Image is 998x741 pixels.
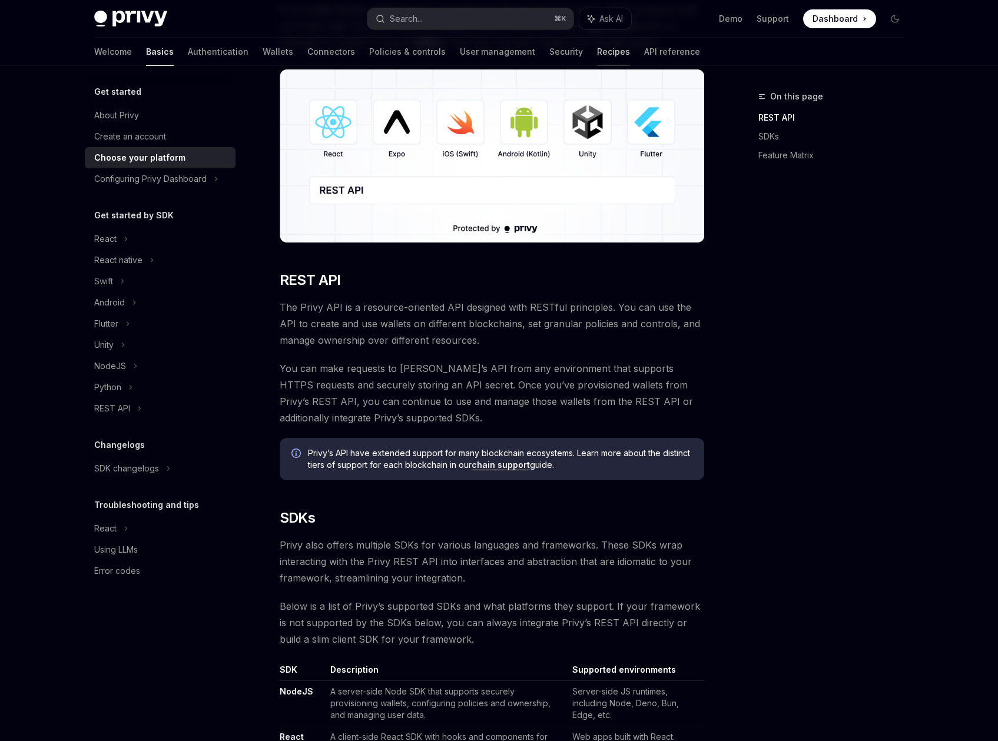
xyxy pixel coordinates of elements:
a: Create an account [85,126,236,147]
div: SDK changelogs [94,461,159,476]
div: Using LLMs [94,543,138,557]
a: About Privy [85,105,236,126]
button: Search...⌘K [367,8,573,29]
a: Using LLMs [85,539,236,560]
div: About Privy [94,108,139,122]
h5: Get started by SDK [94,208,174,222]
div: Flutter [94,317,118,331]
div: React native [94,253,142,267]
a: chain support [472,460,530,470]
a: REST API [758,108,914,127]
span: Dashboard [813,13,858,25]
span: The Privy API is a resource-oriented API designed with RESTful principles. You can use the API to... [280,299,704,348]
a: Error codes [85,560,236,581]
div: Search... [390,12,423,26]
a: API reference [644,38,700,66]
div: REST API [94,401,130,416]
a: Demo [719,13,742,25]
a: Dashboard [803,9,876,28]
img: dark logo [94,11,167,27]
th: SDK [280,664,326,681]
div: Error codes [94,564,140,578]
div: React [94,232,117,246]
div: Swift [94,274,113,288]
span: REST API [280,271,341,290]
td: Server-side JS runtimes, including Node, Deno, Bun, Edge, etc. [568,681,704,726]
a: Connectors [307,38,355,66]
a: Recipes [597,38,630,66]
div: Configuring Privy Dashboard [94,172,207,186]
a: Security [549,38,583,66]
th: Supported environments [568,664,704,681]
span: Privy also offers multiple SDKs for various languages and frameworks. These SDKs wrap interacting... [280,537,704,586]
a: Wallets [263,38,293,66]
div: React [94,521,117,536]
svg: Info [291,448,303,460]
h5: Get started [94,85,141,99]
a: Welcome [94,38,132,66]
a: Basics [146,38,174,66]
span: You can make requests to [PERSON_NAME]’s API from any environment that supports HTTPS requests an... [280,360,704,426]
img: images/Platform2.png [280,69,704,242]
div: Python [94,380,121,394]
a: NodeJS [280,686,313,697]
h5: Changelogs [94,438,145,452]
a: Support [757,13,789,25]
div: NodeJS [94,359,126,373]
span: ⌘ K [554,14,566,24]
div: Unity [94,338,114,352]
a: SDKs [758,127,914,146]
a: Policies & controls [369,38,446,66]
th: Description [326,664,567,681]
span: Below is a list of Privy’s supported SDKs and what platforms they support. If your framework is n... [280,598,704,647]
span: Privy’s API have extended support for many blockchain ecosystems. Learn more about the distinct t... [308,447,692,471]
span: Ask AI [599,13,623,25]
div: Choose your platform [94,151,185,165]
div: Android [94,295,125,310]
div: Create an account [94,129,166,144]
a: Authentication [188,38,248,66]
span: On this page [770,89,823,104]
a: Choose your platform [85,147,236,168]
span: SDKs [280,509,316,527]
button: Toggle dark mode [886,9,904,28]
h5: Troubleshooting and tips [94,498,199,512]
a: Feature Matrix [758,146,914,165]
a: User management [460,38,535,66]
button: Ask AI [579,8,631,29]
td: A server-side Node SDK that supports securely provisioning wallets, configuring policies and owne... [326,681,567,726]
